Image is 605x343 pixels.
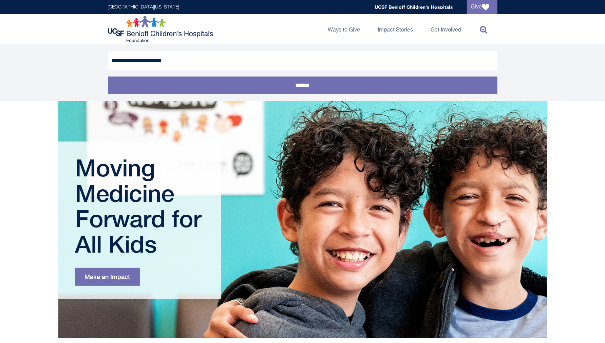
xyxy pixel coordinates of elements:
a: Make an Impact [75,268,140,286]
img: Logo for UCSF Benioff Children's Hospitals Foundation [108,16,215,43]
h1: Moving Medicine Forward for All Kids [75,155,206,257]
a: Get Involved [426,14,467,44]
a: Give [467,0,497,14]
a: Impact Stories [373,14,419,44]
a: [GEOGRAPHIC_DATA][US_STATE] [108,5,179,9]
a: Ways to Give [323,14,366,44]
a: UCSF Benioff Children's Hospitals [375,4,453,10]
